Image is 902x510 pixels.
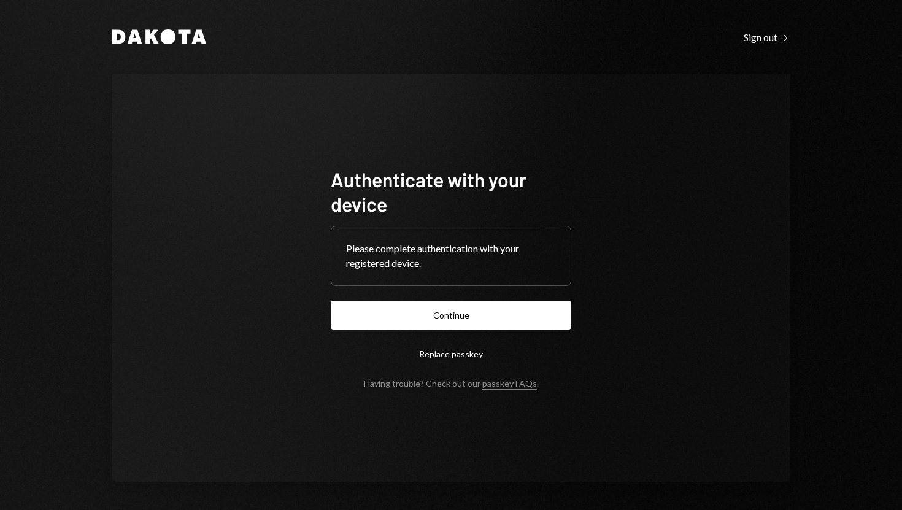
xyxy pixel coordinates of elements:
[364,378,539,388] div: Having trouble? Check out our .
[744,31,790,44] div: Sign out
[482,378,537,390] a: passkey FAQs
[346,241,556,271] div: Please complete authentication with your registered device.
[744,30,790,44] a: Sign out
[331,339,571,368] button: Replace passkey
[331,301,571,330] button: Continue
[331,167,571,216] h1: Authenticate with your device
